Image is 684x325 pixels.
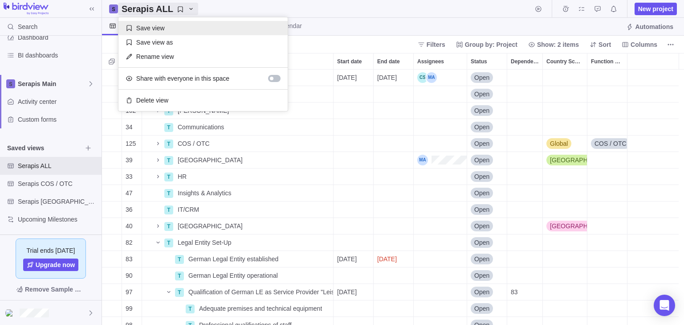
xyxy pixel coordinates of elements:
[136,52,174,61] span: Rename view
[122,3,173,15] h2: Serapis ALL
[136,96,168,105] span: Delete view
[136,24,165,33] span: Save view
[136,74,229,83] span: Share with everyone in this space
[118,3,198,15] span: Serapis ALL
[136,38,173,47] span: Save view as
